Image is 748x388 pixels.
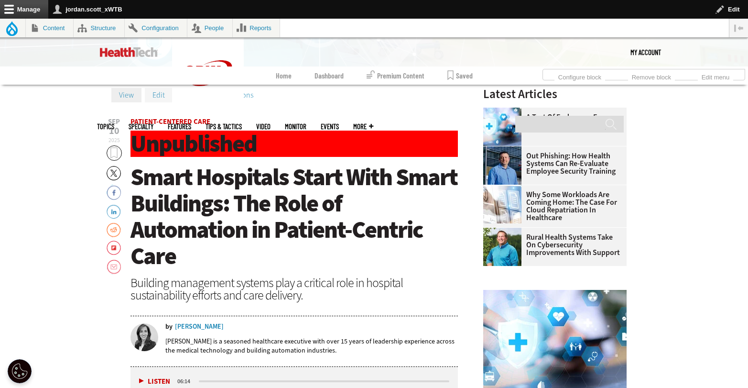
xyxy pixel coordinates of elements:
a: Rural Health Systems Take On Cybersecurity Improvements with Support [483,233,621,256]
span: Smart Hospitals Start With Smart Buildings: The Role of Automation in Patient-Centric Care [130,161,457,272]
a: MonITor [285,123,306,130]
a: Premium Content [367,67,424,85]
a: Configuration [125,19,187,37]
img: Electronic health records [483,185,521,223]
p: [PERSON_NAME] is a seasoned healthcare executive with over 15 years of leadership experience acro... [165,337,458,355]
a: Electronic health records [483,185,526,193]
img: Mansi Ranjan [130,323,158,351]
a: CDW [172,101,244,111]
div: Cookie Settings [8,359,32,383]
a: Content [26,19,73,37]
button: Vertical orientation [729,19,748,37]
a: Reports [233,19,280,37]
button: Open Preferences [8,359,32,383]
img: Scott Currie [483,146,521,185]
a: Events [321,123,339,130]
a: Configure block [554,71,605,81]
a: Dashboard [314,67,344,85]
img: Home [172,38,244,109]
img: Home [100,47,158,57]
a: Out Phishing: How Health Systems Can Re-Evaluate Employee Security Training [483,152,621,175]
a: Jim Roeder [483,228,526,235]
span: Specialty [129,123,153,130]
a: Edit menu [698,71,733,81]
img: Healthcare cybersecurity [483,108,521,146]
a: [PERSON_NAME] [175,323,224,330]
span: Topics [97,123,114,130]
a: People [187,19,232,37]
a: Why Some Workloads Are Coming Home: The Case for Cloud Repatriation in Healthcare [483,191,621,222]
a: Healthcare cybersecurity [483,108,526,115]
h1: Unpublished [130,131,458,157]
span: More [353,123,373,130]
a: Features [168,123,191,130]
a: Home [276,67,292,85]
a: Scott Currie [483,146,526,154]
div: duration [176,377,197,386]
div: Building management systems play a critical role in hospital sustainability efforts and care deli... [130,277,458,301]
a: Tips & Tactics [206,123,242,130]
a: Structure [74,19,124,37]
a: Remove block [628,71,675,81]
div: User menu [630,38,661,67]
button: Listen [139,378,170,385]
a: My Account [630,38,661,67]
a: Video [256,123,271,130]
span: by [165,323,173,330]
a: Saved [447,67,473,85]
img: Jim Roeder [483,228,521,266]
